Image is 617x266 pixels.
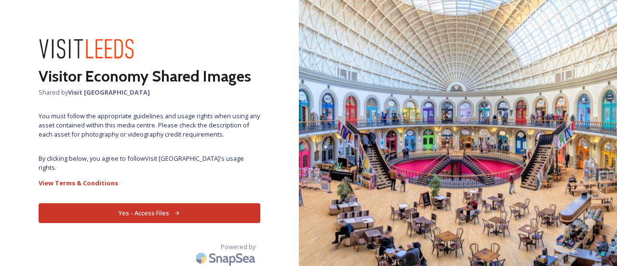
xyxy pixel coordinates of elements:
[39,154,260,172] span: By clicking below, you agree to follow Visit [GEOGRAPHIC_DATA] 's usage rights.
[221,242,255,252] span: Powered by
[39,39,135,60] img: download%20(2).png
[39,112,260,140] span: You must follow the appropriate guidelines and usage rights when using any asset contained within...
[39,88,260,97] span: Shared by
[68,88,150,97] strong: Visit [GEOGRAPHIC_DATA]
[39,177,260,189] a: View Terms & Conditions
[39,203,260,223] button: Yes - Access Files
[39,179,118,187] strong: View Terms & Conditions
[39,65,260,88] h2: Visitor Economy Shared Images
